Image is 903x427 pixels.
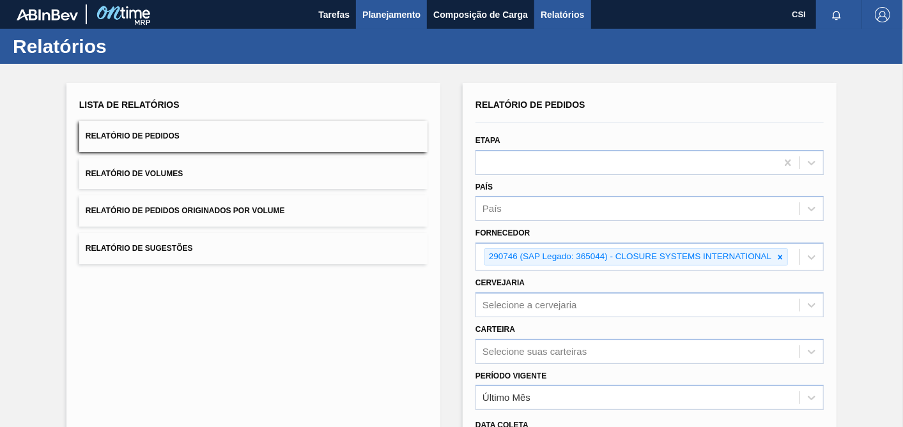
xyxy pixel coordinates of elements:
label: País [475,183,493,191]
span: Planejamento [362,7,421,22]
button: Relatório de Pedidos [79,121,428,152]
label: Etapa [475,136,500,145]
img: TNhmsLtSVTkK8tSr43FrP2fwEKptu5GPRR3wAAAABJRU5ErkJggg== [17,9,78,20]
label: Cervejaria [475,278,525,287]
span: Relatório de Pedidos [86,131,180,140]
button: Relatório de Volumes [79,158,428,190]
div: Selecione a cervejaria [482,299,577,310]
span: Relatório de Pedidos [475,100,585,110]
span: Composição de Carga [433,7,528,22]
span: Lista de Relatórios [79,100,180,110]
span: Tarefas [318,7,350,22]
label: Carteira [475,325,515,334]
div: Último Mês [482,393,530,403]
div: País [482,204,502,214]
span: Relatórios [541,7,584,22]
button: Notificações [816,6,857,24]
div: 290746 (SAP Legado: 365044) - CLOSURE SYSTEMS INTERNATIONAL [485,249,773,265]
span: Relatório de Sugestões [86,244,193,253]
h1: Relatórios [13,39,240,54]
button: Relatório de Sugestões [79,233,428,264]
label: Fornecedor [475,228,530,237]
img: Logout [875,7,890,22]
div: Selecione suas carteiras [482,346,587,357]
button: Relatório de Pedidos Originados por Volume [79,195,428,227]
label: Período Vigente [475,371,546,380]
span: Relatório de Volumes [86,169,183,178]
span: Relatório de Pedidos Originados por Volume [86,206,285,215]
